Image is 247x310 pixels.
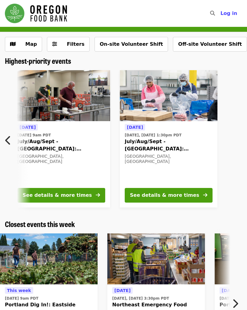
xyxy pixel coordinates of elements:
div: [GEOGRAPHIC_DATA], [GEOGRAPHIC_DATA] [125,154,213,164]
button: Log in [216,7,242,20]
a: Highest-priority events [5,56,71,65]
time: [DATE], [DATE] 3:30pm PDT [112,296,169,301]
button: Show map view [5,37,42,52]
div: See details & more times [130,192,199,199]
span: [DATE] [127,125,143,130]
i: arrow-right icon [96,192,100,198]
div: See details & more times [23,192,92,199]
span: July/Aug/Sept - [GEOGRAPHIC_DATA]: Repack/Sort (age [DEMOGRAPHIC_DATA]+) [17,138,105,153]
span: Map [25,41,37,47]
span: Filters [67,41,84,47]
div: [GEOGRAPHIC_DATA], [GEOGRAPHIC_DATA] [17,154,105,164]
i: map icon [10,41,16,47]
img: Oregon Food Bank - Home [5,4,67,23]
button: See details & more times [125,188,213,203]
a: See details for "July/Aug/Sept - Beaverton: Repack/Sort (age 10+)" [120,70,217,207]
i: chevron-left icon [5,135,11,146]
button: Filters (0 selected) [47,37,90,52]
i: search icon [210,10,215,16]
time: [DATE] 9am PDT [17,132,51,138]
span: Log in [220,10,237,16]
input: Search [219,6,224,21]
img: Northeast Emergency Food Program - Partner Agency Support organized by Oregon Food Bank [107,233,205,285]
button: On-site Volunteer Shift [95,37,168,52]
i: arrow-right icon [203,192,207,198]
time: [DATE], [DATE] 1:30pm PDT [125,132,181,138]
button: Off-site Volunteer Shift [173,37,247,52]
a: See details for "July/Aug/Sept - Portland: Repack/Sort (age 16+)" [13,70,110,207]
button: See details & more times [17,188,105,203]
a: Closest events this week [5,220,75,229]
img: July/Aug/Sept - Beaverton: Repack/Sort (age 10+) organized by Oregon Food Bank [120,70,217,121]
i: chevron-right icon [232,298,238,309]
span: Closest events this week [5,218,75,229]
span: July/Aug/Sept - [GEOGRAPHIC_DATA]: Repack/Sort (age [DEMOGRAPHIC_DATA]+) [125,138,213,153]
img: July/Aug/Sept - Portland: Repack/Sort (age 16+) organized by Oregon Food Bank [13,70,110,121]
span: This week [7,288,31,293]
span: [DATE] [114,288,131,293]
i: sliders-h icon [52,41,57,47]
span: Highest-priority events [5,55,71,66]
time: [DATE] 9am PDT [5,296,38,301]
